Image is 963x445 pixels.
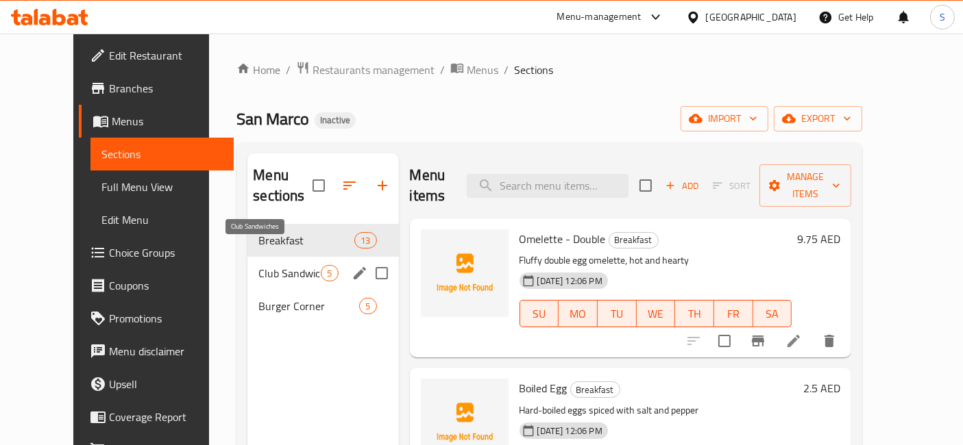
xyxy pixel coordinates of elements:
button: TH [675,300,714,327]
span: MO [564,304,592,324]
span: Edit Restaurant [109,47,223,64]
span: Sections [514,62,553,78]
nav: breadcrumb [236,61,862,79]
button: TU [598,300,637,327]
a: Coupons [79,269,234,302]
button: MO [559,300,598,327]
span: 5 [321,267,337,280]
span: Menus [467,62,498,78]
span: Menus [112,113,223,129]
span: TH [681,304,709,324]
span: Select to update [710,327,739,355]
a: Coverage Report [79,400,234,433]
div: Breakfast13 [247,224,398,257]
h6: 9.75 AED [797,229,840,249]
span: Burger Corner [258,298,359,314]
span: Menu disclaimer [109,343,223,359]
a: Menus [450,61,498,79]
div: Breakfast [609,232,659,249]
button: Add [660,175,704,196]
a: Edit menu item [785,333,802,349]
button: FR [714,300,753,327]
li: / [440,62,445,78]
a: Sections [90,138,234,170]
a: Menus [79,105,234,138]
span: Coupons [109,277,223,294]
span: import [692,110,757,127]
a: Full Menu View [90,170,234,203]
span: Select all sections [304,171,333,200]
span: Breakfast [258,232,354,249]
p: Hard-boiled eggs spiced with salt and pepper [520,402,799,419]
span: Sort sections [333,169,366,202]
span: Restaurants management [313,62,435,78]
h2: Menu sections [253,165,312,206]
span: Club Sandwiches [258,265,321,281]
span: Breakfast [571,382,620,398]
button: WE [637,300,676,327]
button: edit [350,263,370,283]
span: Select section [631,171,660,200]
li: / [286,62,291,78]
span: Sections [101,146,223,162]
a: Restaurants management [296,61,435,79]
span: Add [663,178,700,194]
span: FR [720,304,748,324]
button: SA [753,300,792,327]
div: items [321,265,338,281]
div: Menu-management [557,9,642,25]
img: Omelette - Double [421,229,509,317]
h6: 2.5 AED [803,379,840,398]
li: / [504,62,509,78]
span: Select section first [704,175,759,196]
span: Boiled Egg [520,378,568,398]
span: SU [526,304,554,324]
a: Edit Restaurant [79,39,234,72]
span: [DATE] 12:06 PM [532,275,608,288]
span: Choice Groups [109,244,223,261]
button: Manage items [759,164,851,207]
a: Choice Groups [79,236,234,269]
a: Home [236,62,280,78]
span: [DATE] 12:06 PM [532,424,608,437]
div: Club Sandwiches5edit [247,257,398,290]
a: Menu disclaimer [79,335,234,368]
span: S [940,10,945,25]
button: Branch-specific-item [742,325,775,357]
button: SU [520,300,559,327]
a: Upsell [79,368,234,400]
div: items [359,298,376,314]
span: export [785,110,851,127]
a: Edit Menu [90,203,234,236]
input: search [467,174,629,198]
span: 5 [360,300,376,313]
span: 13 [355,234,376,247]
div: Breakfast [570,381,620,398]
span: Breakfast [609,232,658,248]
p: Fluffy double egg omelette, hot and hearty [520,252,792,269]
a: Promotions [79,302,234,335]
span: Edit Menu [101,212,223,228]
span: Omelette - Double [520,229,606,249]
button: Add section [366,169,399,202]
span: Promotions [109,310,223,327]
span: Coverage Report [109,409,223,425]
h2: Menu items [410,165,451,206]
button: import [681,106,768,131]
span: SA [759,304,787,324]
a: Branches [79,72,234,105]
span: TU [603,304,631,324]
span: San Marco [236,103,309,134]
span: Upsell [109,376,223,392]
span: WE [642,304,670,324]
div: Inactive [315,112,356,129]
button: delete [813,325,846,357]
span: Manage items [770,168,840,203]
span: Full Menu View [101,179,223,195]
span: Branches [109,80,223,97]
div: items [354,232,376,249]
span: Add item [660,175,704,196]
div: [GEOGRAPHIC_DATA] [706,10,796,25]
div: Burger Corner5 [247,290,398,322]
